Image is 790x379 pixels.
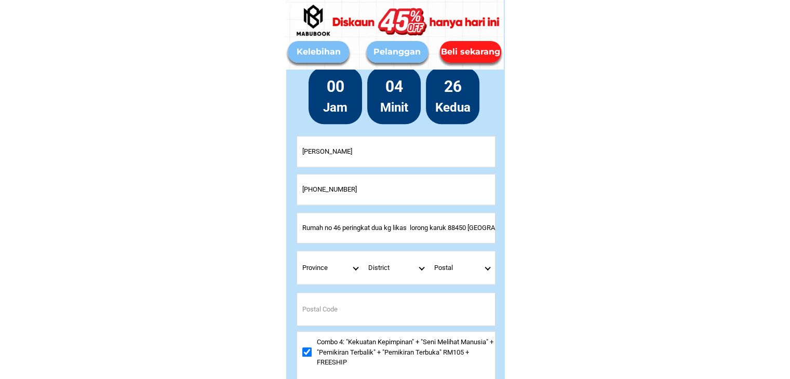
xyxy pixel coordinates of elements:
input: Combo 4: "Kekuatan Kepimpinan" + "Seni Melihat Manusia" + "Pemikiran Terbalik" + "Pemikiran Terbu... [302,347,312,357]
input: Input phone_number [297,174,495,205]
div: Beli sekarang [439,46,502,59]
select: Select province [297,251,363,284]
span: Combo 4: "Kekuatan Kepimpinan" + "Seni Melihat Manusia" + "Pemikiran Terbalik" + "Pemikiran Terbu... [317,337,495,368]
select: Select postal code [429,251,495,284]
input: Input address [297,213,495,243]
select: Select district [363,251,429,284]
div: Kelebihan [288,46,349,58]
div: Pelanggan [367,46,428,58]
input: Input postal_code [297,293,495,326]
input: Input full_name [297,137,495,167]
